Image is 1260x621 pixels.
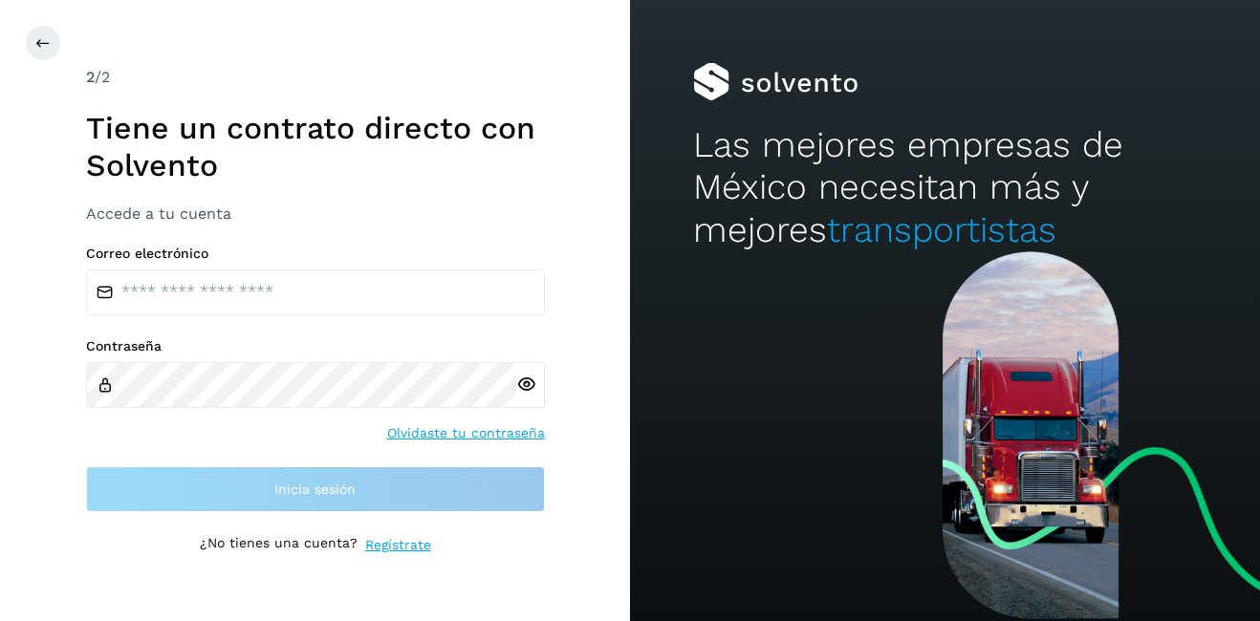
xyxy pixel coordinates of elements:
[86,68,95,86] span: 2
[86,246,545,262] label: Correo electrónico
[693,124,1197,251] h2: Las mejores empresas de México necesitan más y mejores
[86,338,545,354] label: Contraseña
[86,466,545,512] button: Inicia sesión
[365,535,431,555] a: Regístrate
[86,66,545,89] div: /2
[827,209,1056,250] span: transportistas
[200,535,358,555] p: ¿No tienes una cuenta?
[274,482,356,496] span: Inicia sesión
[387,423,545,443] a: Olvidaste tu contraseña
[86,110,545,183] h1: Tiene un contrato directo con Solvento
[86,204,545,223] h3: Accede a tu cuenta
